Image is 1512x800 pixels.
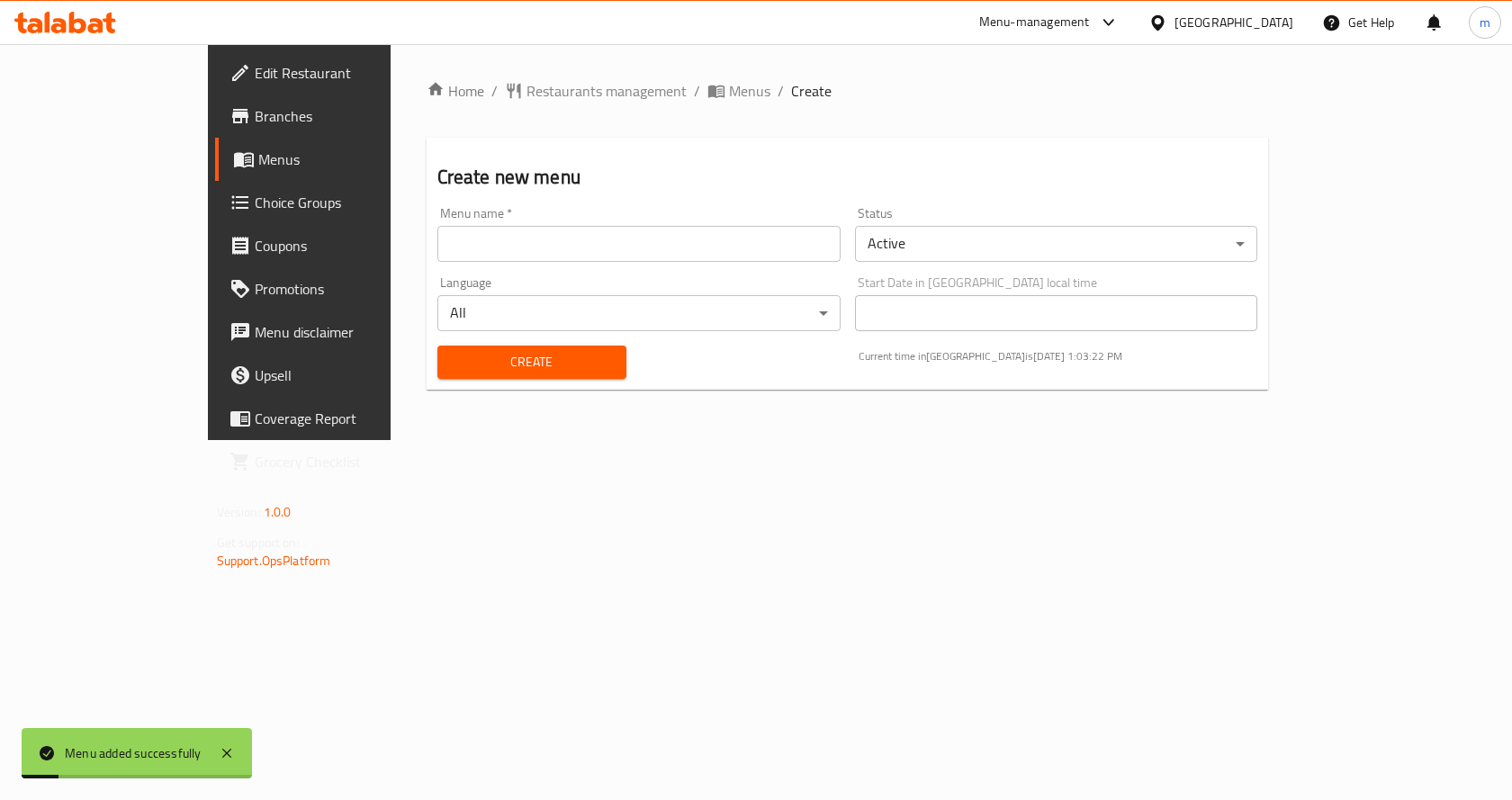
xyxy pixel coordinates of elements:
[255,408,446,429] span: Coverage Report
[427,80,1269,102] nav: breadcrumb
[694,80,700,102] li: /
[1480,13,1490,32] span: m
[255,321,446,343] span: Menu disclaimer
[255,62,446,84] span: Edit Restaurant
[707,80,770,102] a: Menus
[979,12,1090,33] div: Menu-management
[437,346,626,379] button: Create
[255,192,446,213] span: Choice Groups
[452,351,612,373] span: Create
[215,51,461,94] a: Edit Restaurant
[217,549,331,572] a: Support.OpsPlatform
[215,138,461,181] a: Menus
[215,267,461,310] a: Promotions
[491,80,498,102] li: /
[859,348,1258,364] p: Current time in [GEOGRAPHIC_DATA] is [DATE] 1:03:22 PM
[729,80,770,102] span: Menus
[215,181,461,224] a: Choice Groups
[437,295,841,331] div: All
[255,451,446,472] span: Grocery Checklist
[437,164,1258,191] h2: Create new menu
[215,224,461,267] a: Coupons
[437,226,841,262] input: Please enter Menu name
[217,531,300,554] span: Get support on:
[505,80,687,102] a: Restaurants management
[215,440,461,483] a: Grocery Checklist
[258,148,446,170] span: Menus
[791,80,832,102] span: Create
[855,226,1258,262] div: Active
[778,80,784,102] li: /
[215,397,461,440] a: Coverage Report
[215,354,461,397] a: Upsell
[215,310,461,354] a: Menu disclaimer
[255,278,446,300] span: Promotions
[215,94,461,138] a: Branches
[264,500,292,524] span: 1.0.0
[255,105,446,127] span: Branches
[65,743,202,763] div: Menu added successfully
[255,235,446,256] span: Coupons
[1174,13,1293,32] div: [GEOGRAPHIC_DATA]
[526,80,687,102] span: Restaurants management
[217,500,261,524] span: Version:
[255,364,446,386] span: Upsell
